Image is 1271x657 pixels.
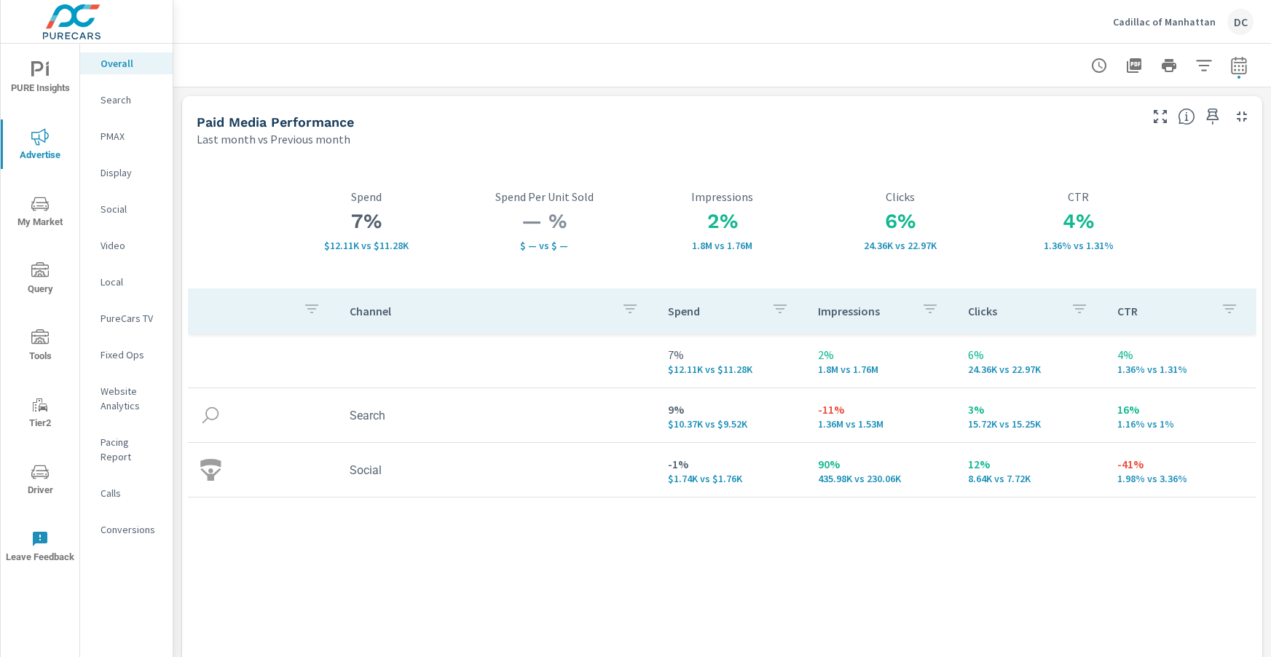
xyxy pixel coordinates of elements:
span: Save this to your personalized report [1201,105,1224,128]
p: Search [101,93,161,107]
span: Tier2 [5,396,75,432]
div: nav menu [1,44,79,580]
p: Calls [101,486,161,500]
img: icon-social.svg [200,459,221,481]
div: PureCars TV [80,307,173,329]
p: CTR [1117,304,1209,318]
p: 2% [818,346,945,363]
p: 1.98% vs 3.36% [1117,473,1244,484]
div: Search [80,89,173,111]
span: Driver [5,463,75,499]
span: Tools [5,329,75,365]
p: CTR [989,190,1168,203]
p: $10,370 vs $9,523 [668,418,795,430]
img: icon-search.svg [200,404,221,426]
p: Display [101,165,161,180]
p: PureCars TV [101,311,161,326]
p: $1,736 vs $1,756 [668,473,795,484]
p: Impressions [633,190,811,203]
button: Print Report [1154,51,1184,80]
p: -1% [668,455,795,473]
span: PURE Insights [5,61,75,97]
p: 8,638 vs 7,720 [968,473,1095,484]
td: Social [338,452,656,489]
p: -41% [1117,455,1244,473]
div: Video [80,235,173,256]
div: Local [80,271,173,293]
h3: — % [455,209,634,234]
p: Website Analytics [101,384,161,413]
p: Social [101,202,161,216]
p: 6% [968,346,1095,363]
span: Understand performance metrics over the selected time range. [1178,108,1195,125]
p: 24,362 vs 22,966 [811,240,990,251]
button: Make Fullscreen [1149,105,1172,128]
p: 16% [1117,401,1244,418]
p: Conversions [101,522,161,537]
p: 435,984 vs 230,059 [818,473,945,484]
p: Spend Per Unit Sold [455,190,634,203]
p: 9% [668,401,795,418]
button: "Export Report to PDF" [1119,51,1149,80]
p: 1.36% vs 1.31% [1117,363,1244,375]
p: Pacing Report [101,435,161,464]
p: Last month vs Previous month [197,130,350,148]
div: Website Analytics [80,380,173,417]
p: Clicks [811,190,990,203]
div: Display [80,162,173,184]
p: 1.16% vs 1% [1117,418,1244,430]
span: My Market [5,195,75,231]
div: Overall [80,52,173,74]
span: Query [5,262,75,298]
p: 24,362 vs 22,966 [968,363,1095,375]
p: 1,795,259 vs 1,757,524 [818,363,945,375]
p: Video [101,238,161,253]
p: Clicks [968,304,1060,318]
button: Select Date Range [1224,51,1254,80]
td: Search [338,397,656,434]
button: Apply Filters [1189,51,1219,80]
div: Conversions [80,519,173,540]
div: DC [1227,9,1254,35]
p: 7% [668,346,795,363]
p: Local [101,275,161,289]
button: Minimize Widget [1230,105,1254,128]
div: Social [80,198,173,220]
h3: 4% [989,209,1168,234]
p: 4% [1117,346,1244,363]
div: PMAX [80,125,173,147]
p: Impressions [818,304,910,318]
h3: 7% [277,209,455,234]
p: 12% [968,455,1095,473]
div: Fixed Ops [80,344,173,366]
p: 90% [818,455,945,473]
p: Channel [350,304,610,318]
p: 1,795,259 vs 1,757,524 [633,240,811,251]
p: Fixed Ops [101,347,161,362]
p: $12,107 vs $11,278 [668,363,795,375]
span: Advertise [5,128,75,164]
p: Spend [668,304,760,318]
p: 1,359,275 vs 1,527,465 [818,418,945,430]
p: 15,724 vs 15,246 [968,418,1095,430]
p: Overall [101,56,161,71]
p: 3% [968,401,1095,418]
h5: Paid Media Performance [197,114,354,130]
h3: 2% [633,209,811,234]
span: Leave Feedback [5,530,75,566]
p: PMAX [101,129,161,143]
h3: 6% [811,209,990,234]
p: 1.36% vs 1.31% [989,240,1168,251]
p: $12,107 vs $11,278 [277,240,455,251]
p: Spend [277,190,455,203]
p: $ — vs $ — [455,240,634,251]
div: Pacing Report [80,431,173,468]
p: Cadillac of Manhattan [1113,15,1216,28]
div: Calls [80,482,173,504]
p: -11% [818,401,945,418]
